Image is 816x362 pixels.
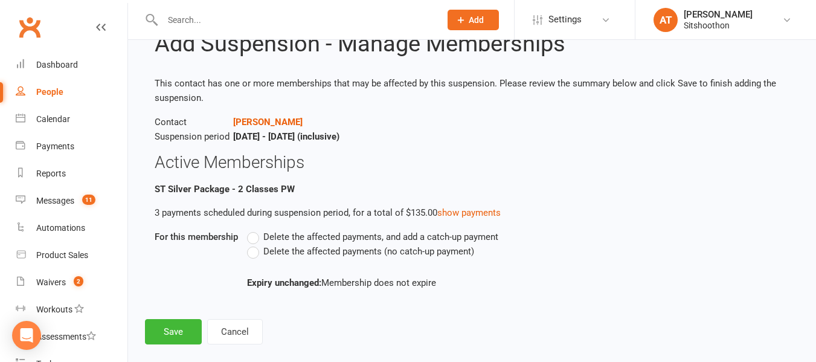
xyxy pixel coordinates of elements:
a: Workouts [16,296,127,323]
strong: [DATE] - [DATE] (inclusive) [233,131,339,142]
span: Add [469,15,484,25]
a: show payments [437,207,501,218]
a: Dashboard [16,51,127,79]
h3: Active Memberships [155,154,789,172]
p: This contact has one or more memberships that may be affected by this suspension. Please review t... [155,76,789,105]
b: ST Silver Package - 2 Classes PW [155,184,295,195]
div: People [36,87,63,97]
span: 11 [82,195,95,205]
a: Automations [16,215,127,242]
a: Waivers 2 [16,269,127,296]
strong: Expiry unchanged: [247,277,321,288]
input: Search... [159,11,432,28]
div: Calendar [36,114,70,124]
a: [PERSON_NAME] [233,117,303,128]
div: Waivers [36,277,66,287]
button: Add [448,10,499,30]
a: Messages 11 [16,187,127,215]
div: Membership does not expire [247,276,652,290]
a: Calendar [16,106,127,133]
div: Sitshoothon [684,20,753,31]
div: Workouts [36,305,72,314]
a: Product Sales [16,242,127,269]
span: Suspension period [155,129,233,144]
span: Settings [548,6,582,33]
div: Dashboard [36,60,78,69]
div: Payments [36,141,74,151]
div: Reports [36,169,66,178]
span: Delete the affected payments, and add a catch-up payment [263,230,498,242]
label: For this membership [155,230,238,244]
a: People [16,79,127,106]
div: Automations [36,223,85,233]
div: Open Intercom Messenger [12,321,41,350]
h2: Add Suspension - Manage Memberships [155,31,789,57]
div: Messages [36,196,74,205]
button: Cancel [207,319,263,344]
span: 2 [74,276,83,286]
div: Assessments [36,332,96,341]
a: Clubworx [14,12,45,42]
div: AT [654,8,678,32]
span: Contact [155,115,233,129]
div: Product Sales [36,250,88,260]
button: Save [145,319,202,344]
a: Payments [16,133,127,160]
div: [PERSON_NAME] [684,9,753,20]
p: 3 payments scheduled during suspension period, for a total of $135.00 [155,205,789,220]
a: Assessments [16,323,127,351]
span: Delete the affected payments (no catch-up payment) [263,244,474,257]
a: Reports [16,160,127,187]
